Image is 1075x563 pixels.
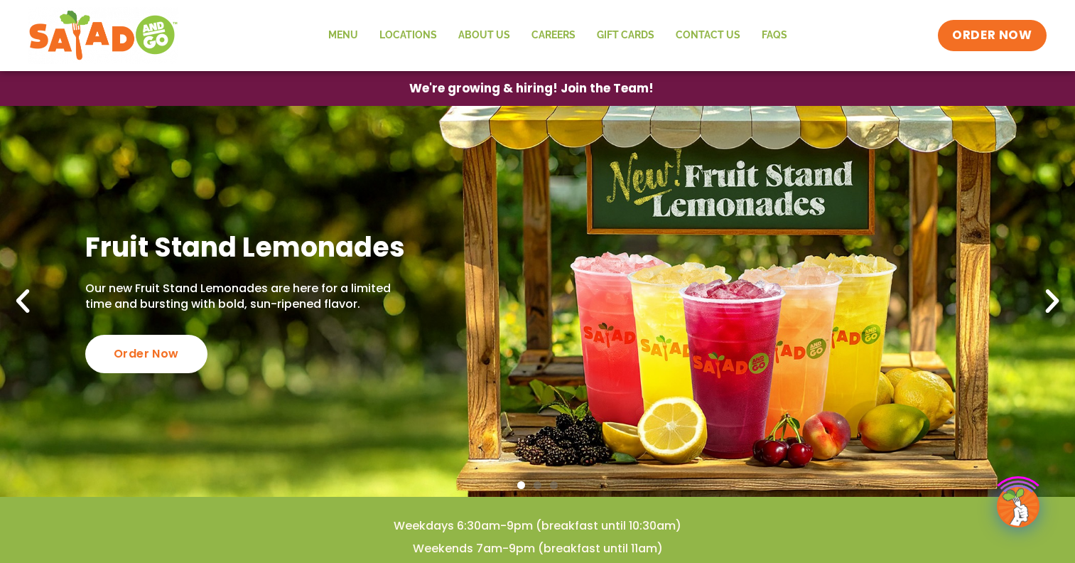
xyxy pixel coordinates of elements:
span: Go to slide 3 [550,481,558,489]
a: GIFT CARDS [586,19,665,52]
p: Our new Fruit Stand Lemonades are here for a limited time and bursting with bold, sun-ripened fla... [85,281,412,313]
span: Go to slide 2 [534,481,541,489]
div: Order Now [85,335,207,373]
h4: Weekends 7am-9pm (breakfast until 11am) [28,541,1047,557]
a: Menu [318,19,369,52]
img: new-SAG-logo-768×292 [28,7,178,64]
a: ORDER NOW [938,20,1046,51]
span: We're growing & hiring! Join the Team! [409,82,654,95]
a: About Us [448,19,521,52]
a: Careers [521,19,586,52]
span: Go to slide 1 [517,481,525,489]
span: ORDER NOW [952,27,1032,44]
a: Locations [369,19,448,52]
a: Contact Us [665,19,751,52]
div: Next slide [1037,286,1068,317]
h2: Fruit Stand Lemonades [85,230,412,264]
div: Previous slide [7,286,38,317]
h4: Weekdays 6:30am-9pm (breakfast until 10:30am) [28,518,1047,534]
nav: Menu [318,19,798,52]
a: FAQs [751,19,798,52]
a: We're growing & hiring! Join the Team! [388,72,675,105]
